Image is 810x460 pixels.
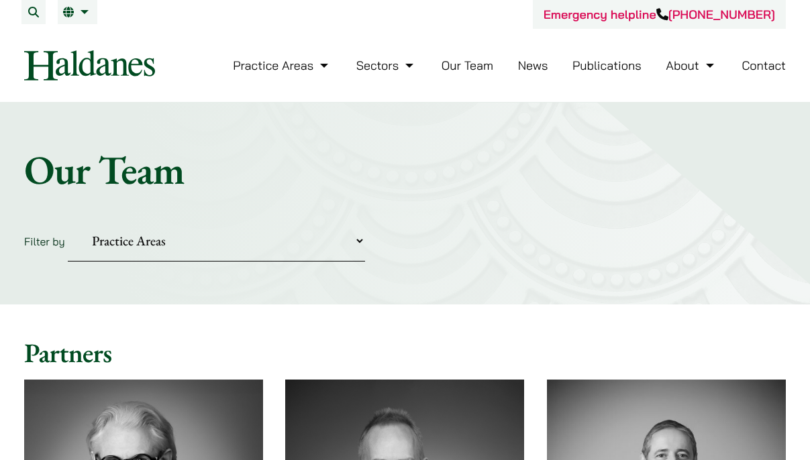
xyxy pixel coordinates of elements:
[24,146,786,194] h1: Our Team
[442,58,493,73] a: Our Team
[666,58,717,73] a: About
[24,337,786,369] h2: Partners
[518,58,548,73] a: News
[356,58,417,73] a: Sectors
[24,50,155,80] img: Logo of Haldanes
[63,7,92,17] a: EN
[24,235,65,248] label: Filter by
[572,58,642,73] a: Publications
[233,58,332,73] a: Practice Areas
[544,7,775,22] a: Emergency helpline[PHONE_NUMBER]
[742,58,786,73] a: Contact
